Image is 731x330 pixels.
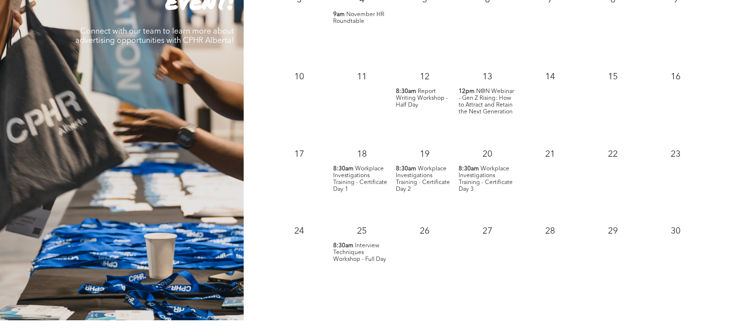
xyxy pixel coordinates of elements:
p: 28 [541,222,559,240]
span: Report Writing Workshop - Half Day [396,89,448,108]
p: 11 [353,68,371,86]
span: 9am [333,11,345,18]
p: 15 [604,68,622,86]
p: 19 [416,146,433,163]
span: 8:30am [459,165,479,172]
span: 8:30am [396,165,416,172]
span: Workplace Investigations Training - Certificate Day 1 [333,166,387,192]
p: 26 [416,222,433,240]
span: 8:30am [333,242,354,249]
span: N@N Webinar - Gen Z Rising: How to Attract and Retain the Next Generation [459,89,514,115]
span: Connect with our team to learn more about advertising opportunities with CPHR Alberta! [75,28,234,45]
span: 8:30am [333,165,354,172]
p: 16 [667,68,684,86]
span: Workplace Investigations Training - Certificate Day 3 [459,166,513,192]
p: 24 [290,222,308,240]
p: 10 [290,68,308,86]
p: 12 [416,68,433,86]
span: 12pm [459,88,475,95]
p: 21 [541,146,559,163]
p: 27 [479,222,496,240]
span: Workplace Investigations Training - Certificate Day 2 [396,166,450,192]
p: 13 [479,68,496,86]
p: 14 [541,68,559,86]
span: Interview Techniques Workshop - Full Day [333,243,386,262]
p: 17 [290,146,308,163]
span: November HR Roundtable [333,12,384,24]
p: 23 [667,146,684,163]
span: 8:30am [396,88,416,95]
p: 22 [604,146,622,163]
p: 25 [353,222,371,240]
p: 18 [353,146,371,163]
p: 20 [479,146,496,163]
p: 30 [667,222,684,240]
p: 29 [604,222,622,240]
